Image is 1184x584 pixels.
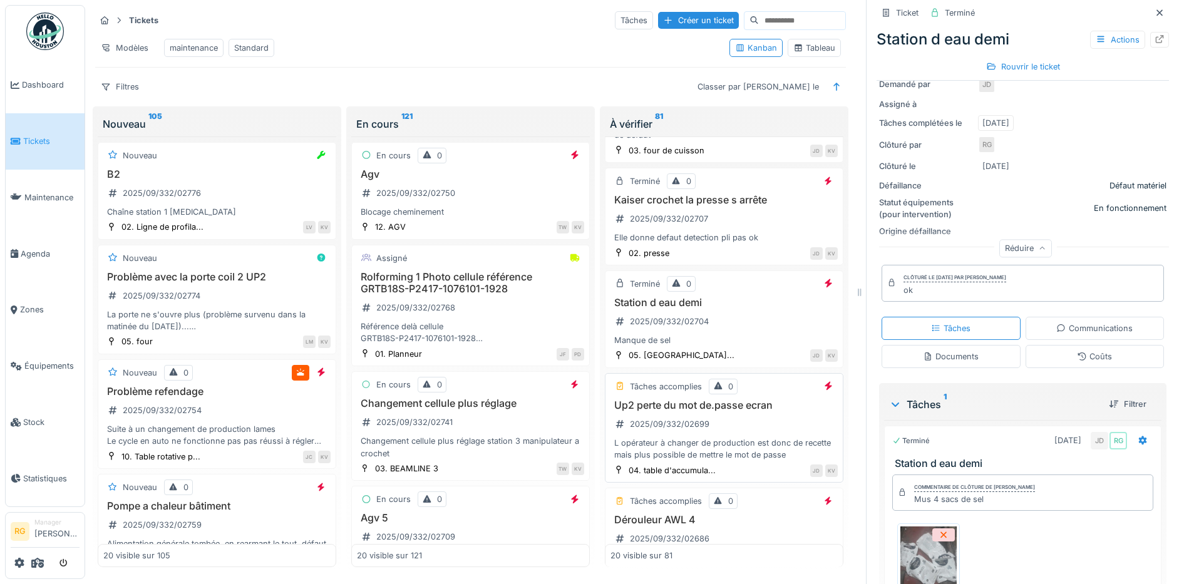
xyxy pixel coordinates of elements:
div: 2025/09/332/02768 [376,302,455,314]
div: 20 visible sur 81 [610,550,672,561]
div: 02. Ligne de profila... [121,221,203,233]
div: Nouveau [123,481,157,493]
a: Agenda [6,225,85,282]
div: Communications [1056,322,1133,334]
h3: Pompe a chaleur bâtiment [103,500,331,512]
div: 02. presse [629,247,669,259]
div: Terminé [945,7,975,19]
div: Demandé par [879,78,973,90]
div: JD [810,464,823,477]
div: Tâches accomplies [630,495,702,507]
sup: 105 [148,116,162,131]
div: Blocage cheminement [357,206,584,218]
a: Zones [6,282,85,338]
div: 0 [686,278,691,290]
div: Classer par [PERSON_NAME] le [692,78,825,96]
sup: 81 [655,116,663,131]
div: KV [318,451,331,463]
div: Mus 4 sacs de sel [914,493,1035,505]
div: Kanban [735,42,777,54]
div: Chaîne station 1 [MEDICAL_DATA] [103,206,331,218]
div: Manager [34,518,80,527]
div: KV [318,336,331,348]
div: KV [825,247,838,260]
div: KV [825,145,838,157]
h3: Station d eau demi [610,297,838,309]
div: 0 [437,379,442,391]
div: 2025/09/332/02774 [123,290,200,302]
sup: 121 [401,116,413,131]
div: [DATE] [982,117,1009,129]
div: 2025/09/332/02699 [630,418,709,430]
div: Commentaire de clôture de [PERSON_NAME] [914,483,1035,492]
div: [DATE] [982,160,1009,172]
span: Dashboard [22,79,80,91]
div: 0 [183,367,188,379]
div: Statut équipements (pour intervention) [879,197,973,220]
div: 03. BEAMLINE 3 [375,463,438,474]
div: Clôturé par [879,139,973,151]
div: Défaut matériel [1109,180,1166,192]
span: Tickets [23,135,80,147]
h3: Station d eau demi [895,458,1156,469]
div: 01. Planneur [375,348,422,360]
div: Manque de sel [610,334,838,346]
div: ok [903,284,1006,296]
h3: Kaiser crochet la presse s arrête [610,194,838,206]
div: Assigné [376,252,407,264]
div: 2025/09/332/02686 [630,533,709,545]
a: Maintenance [6,170,85,226]
div: 2025/09/332/02759 [123,519,202,531]
span: Équipements [24,360,80,372]
div: 2025/09/332/02776 [123,187,201,199]
div: 2025/09/332/02707 [630,213,708,225]
div: PD [572,348,584,361]
div: KV [825,349,838,362]
div: Ticket [896,7,919,19]
div: 0 [728,495,733,507]
h3: Changement cellule plus réglage [357,397,584,409]
div: En cours [376,379,411,391]
div: 10. Table rotative p... [121,451,200,463]
div: Actions [1090,31,1145,49]
h3: Agv [357,168,584,180]
a: Tickets [6,113,85,170]
div: Terminé [630,175,660,187]
div: Tableau [793,42,835,54]
div: Elle donne defaut detection pli pas ok [610,232,838,243]
div: 05. four [121,336,153,347]
div: 2025/09/332/02754 [123,404,202,416]
div: Défaillance [879,180,973,192]
div: [DATE] [1054,434,1081,446]
h3: Dérouleur AWL 4 [610,514,838,526]
div: Nouveau [123,252,157,264]
div: 0 [728,381,733,392]
div: RG [1109,432,1127,449]
span: Stock [23,416,80,428]
h3: Agv 5 [357,512,584,524]
div: 2025/09/332/02709 [376,531,455,543]
div: KV [572,221,584,233]
h3: Problème refendage [103,386,331,397]
div: 12. AGV [375,221,406,233]
div: LM [303,336,316,348]
div: 20 visible sur 121 [357,550,422,561]
div: KV [825,464,838,477]
div: 2025/09/332/02750 [376,187,455,199]
div: Rouvrir le ticket [981,58,1065,75]
div: Coûts [1077,351,1112,362]
div: Clôturé le [DATE] par [PERSON_NAME] [903,274,1006,282]
h3: Up2 perte du mot de.passe ecran [610,399,838,411]
div: Tâches accomplies [630,381,702,392]
a: RG Manager[PERSON_NAME] [11,518,80,548]
div: Standard [234,42,269,54]
span: Zones [20,304,80,315]
div: La porte ne s'ouvre plus (problème survenu dans la matinée du [DATE])... Nous avons contrôlé les ... [103,309,331,332]
div: En cours [356,116,585,131]
span: Statistiques [23,473,80,484]
div: Nouveau [123,367,157,379]
div: Tâches complétées le [879,117,973,129]
sup: 1 [944,397,947,412]
h3: Rolforming 1 Photo cellule référence GRTB18S-P2417-1076101-1928 [357,271,584,295]
div: JD [810,247,823,260]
